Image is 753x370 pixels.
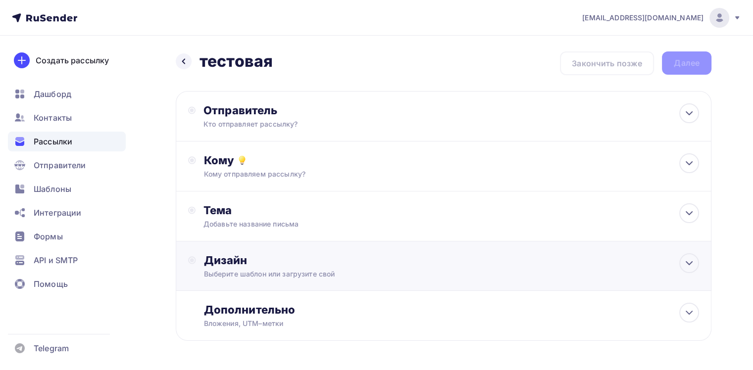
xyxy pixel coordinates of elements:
[34,136,72,147] span: Рассылки
[8,155,126,175] a: Отправители
[34,207,81,219] span: Интеграции
[203,103,418,117] div: Отправитель
[582,13,703,23] span: [EMAIL_ADDRESS][DOMAIN_NAME]
[200,51,273,71] h2: тестовая
[34,254,78,266] span: API и SMTP
[8,179,126,199] a: Шаблоны
[36,54,109,66] div: Создать рассылку
[34,112,72,124] span: Контакты
[204,319,650,328] div: Вложения, UTM–метки
[8,108,126,128] a: Контакты
[34,342,69,354] span: Telegram
[8,227,126,246] a: Формы
[8,84,126,104] a: Дашборд
[34,159,86,171] span: Отправители
[204,253,699,267] div: Дизайн
[203,119,397,129] div: Кто отправляет рассылку?
[8,132,126,151] a: Рассылки
[204,169,650,179] div: Кому отправляем рассылку?
[34,183,71,195] span: Шаблоны
[204,269,650,279] div: Выберите шаблон или загрузите свой
[203,203,399,217] div: Тема
[582,8,741,28] a: [EMAIL_ADDRESS][DOMAIN_NAME]
[34,88,71,100] span: Дашборд
[203,219,380,229] div: Добавьте название письма
[34,278,68,290] span: Помощь
[34,231,63,242] span: Формы
[204,303,699,317] div: Дополнительно
[204,153,699,167] div: Кому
